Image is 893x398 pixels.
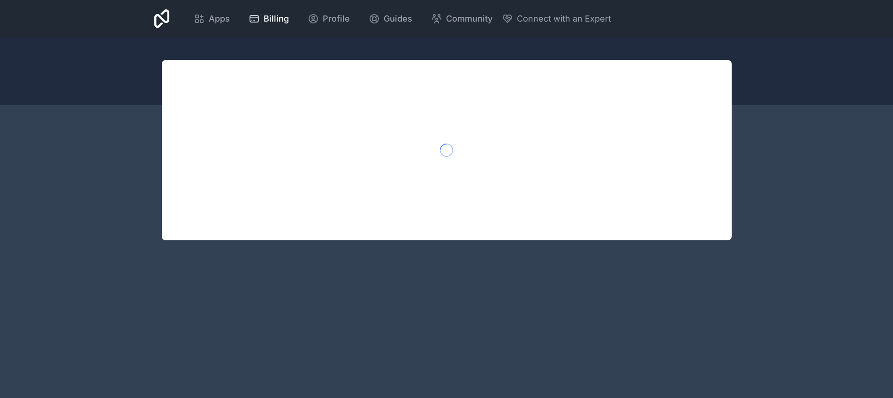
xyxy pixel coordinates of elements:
[241,8,296,29] a: Billing
[384,12,412,25] span: Guides
[323,12,350,25] span: Profile
[446,12,492,25] span: Community
[424,8,500,29] a: Community
[361,8,420,29] a: Guides
[209,12,230,25] span: Apps
[264,12,289,25] span: Billing
[517,12,611,25] span: Connect with an Expert
[186,8,237,29] a: Apps
[502,12,611,25] button: Connect with an Expert
[300,8,357,29] a: Profile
